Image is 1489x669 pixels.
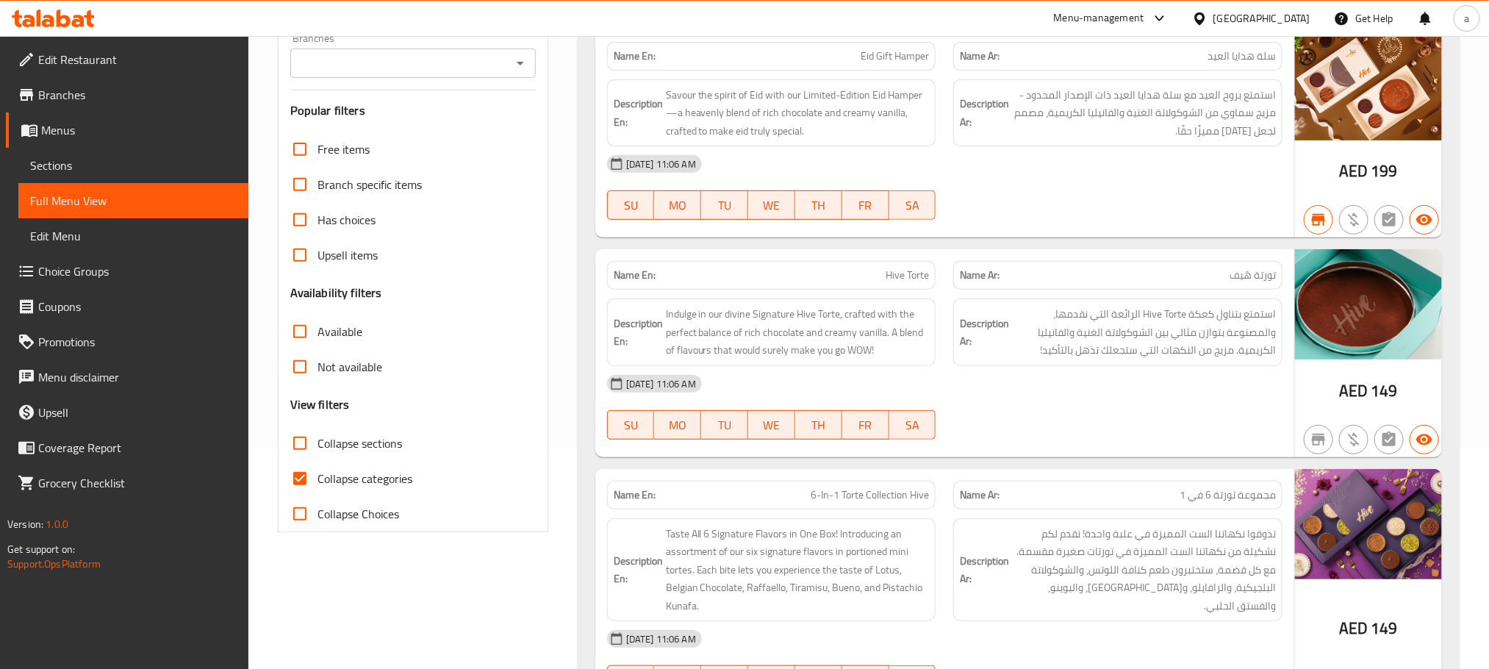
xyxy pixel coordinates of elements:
button: Available [1410,425,1439,454]
span: Coupons [38,298,237,315]
span: Upsell [38,404,237,421]
span: Free items [317,140,370,158]
img: mmw_638788329908201175 [1295,30,1442,140]
span: Choice Groups [38,262,237,280]
button: Branch specific item [1304,205,1333,235]
strong: Name Ar: [960,49,1000,64]
span: Taste All 6 Signature Flavors in One Box! Introducing an assortment of our six signature flavors ... [666,525,930,615]
span: MO [660,415,695,436]
span: FR [848,195,883,216]
a: Grocery Checklist [6,465,248,501]
span: مجموعة تورتة 6 في 1 [1180,487,1276,503]
img: mmw_638728821398671682 [1295,249,1442,359]
button: Not has choices [1374,425,1404,454]
span: Upsell items [317,246,378,264]
span: Has choices [317,211,376,229]
span: [DATE] 11:06 AM [620,377,702,391]
a: Edit Restaurant [6,42,248,77]
span: Edit Menu [30,227,237,245]
button: FR [842,410,889,440]
strong: Name Ar: [960,487,1000,503]
div: [GEOGRAPHIC_DATA] [1213,10,1310,26]
button: Purchased item [1339,425,1368,454]
strong: Description Ar: [960,552,1009,588]
button: MO [654,410,701,440]
a: Coverage Report [6,430,248,465]
strong: Name Ar: [960,268,1000,283]
button: TH [795,190,842,220]
button: TU [701,410,748,440]
span: Full Menu View [30,192,237,210]
button: Not has choices [1374,205,1404,235]
span: Savour the spirit of Eid with our Limited-Edition Eid Hamper—a heavenly blend of rich chocolate a... [666,86,930,140]
span: Menus [41,121,237,139]
button: Open [510,53,531,74]
span: Menu disclaimer [38,368,237,386]
button: FR [842,190,889,220]
span: TU [707,195,742,216]
span: Collapse categories [317,470,412,487]
a: Edit Menu [18,218,248,254]
span: Available [317,323,362,340]
button: WE [748,410,795,440]
span: [DATE] 11:06 AM [620,157,702,171]
a: Branches [6,77,248,112]
span: SU [614,195,649,216]
span: [DATE] 11:06 AM [620,632,702,646]
span: AED [1339,614,1368,643]
h3: Availability filters [290,285,382,301]
a: Coupons [6,289,248,324]
span: AED [1339,376,1368,405]
strong: Name En: [614,268,656,283]
h3: Popular filters [290,102,536,119]
strong: Name En: [614,49,656,64]
span: Indulge in our divine Signature Hive Torte, crafted with the perfect balance of rich chocolate an... [666,305,930,359]
button: Available [1410,205,1439,235]
span: MO [660,195,695,216]
span: Get support on: [7,540,75,559]
span: Collapse Choices [317,505,399,523]
button: WE [748,190,795,220]
span: AED [1339,157,1368,185]
button: TH [795,410,842,440]
span: استمتع بروح العيد مع سلة هدايا العيد ذات الإصدار المحدود - مزيج سماوي من الشوكولاتة الغنية والفان... [1012,86,1276,140]
strong: Name En: [614,487,656,503]
span: Eid Gift Hamper [861,49,929,64]
span: 6-In-1 Torte Collection Hive [811,487,929,503]
strong: Description En: [614,552,663,588]
span: TH [801,415,836,436]
span: تذوقوا نكهاتنا الست المميزة في علبة واحدة! نقدم لكم تشكيلة من نكهاتنا الست المميزة في تورتات صغير... [1012,525,1276,615]
a: Menus [6,112,248,148]
a: Promotions [6,324,248,359]
span: SA [895,415,930,436]
span: Collapse sections [317,434,402,452]
h3: View filters [290,396,350,413]
strong: Description Ar: [960,315,1009,351]
span: Coverage Report [38,439,237,457]
span: 199 [1371,157,1397,185]
button: Not branch specific item [1304,425,1333,454]
div: Menu-management [1054,10,1144,27]
span: Hive Torte [886,268,929,283]
span: 149 [1371,376,1397,405]
span: تورتة هَيف [1230,268,1276,283]
span: Grocery Checklist [38,474,237,492]
a: Menu disclaimer [6,359,248,395]
span: SU [614,415,649,436]
button: SU [607,410,655,440]
a: Upsell [6,395,248,430]
button: SU [607,190,655,220]
span: WE [754,195,789,216]
span: 1.0.0 [46,515,68,534]
strong: Description En: [614,95,663,131]
a: Full Menu View [18,183,248,218]
span: SA [895,195,930,216]
span: Version: [7,515,43,534]
span: سلة هدايا العيد [1208,49,1276,64]
span: Promotions [38,333,237,351]
span: Sections [30,157,237,174]
span: Edit Restaurant [38,51,237,68]
strong: Description Ar: [960,95,1009,131]
span: a [1464,10,1469,26]
span: Branch specific items [317,176,422,193]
